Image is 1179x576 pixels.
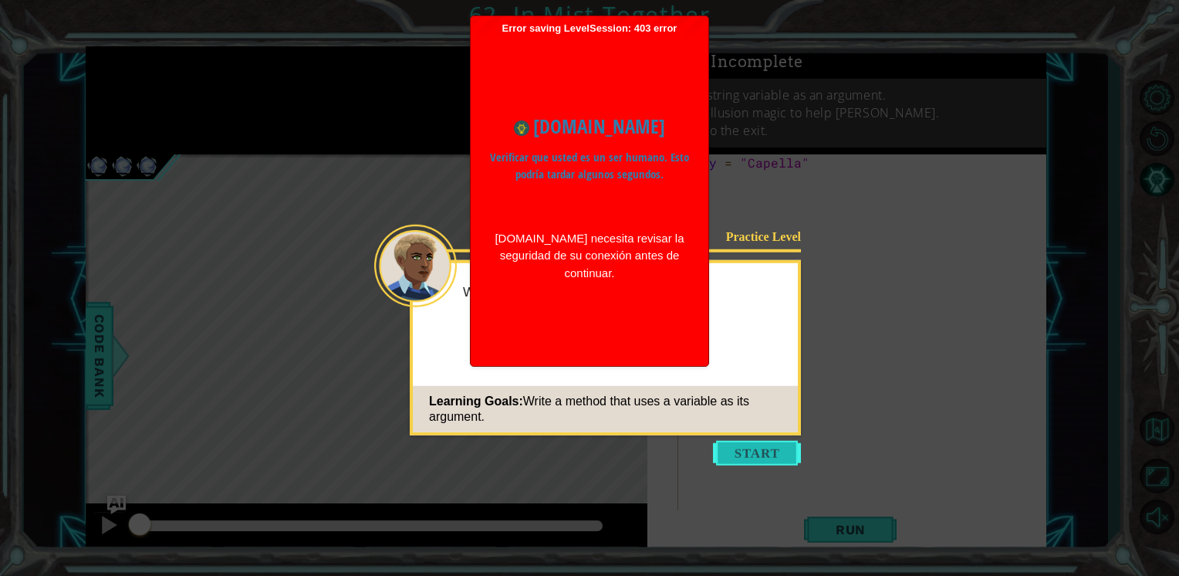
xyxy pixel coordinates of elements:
div: [DOMAIN_NAME] necesita revisar la seguridad de su conexión antes de continuar. [490,230,689,283]
p: Verificar que usted es un ser humano. Esto podría tardar algunos segundos. [490,149,689,184]
p: We need to use the same [463,283,787,300]
img: Ícono para www.ozaria.com [514,120,529,136]
div: Practice Level [703,229,801,245]
button: Start [713,441,801,466]
span: Learning Goals: [429,395,523,408]
span: Write a method that uses a variable as its argument. [429,395,749,423]
h1: [DOMAIN_NAME] [490,112,689,141]
span: Error saving LevelSession: 403 error [478,22,701,359]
